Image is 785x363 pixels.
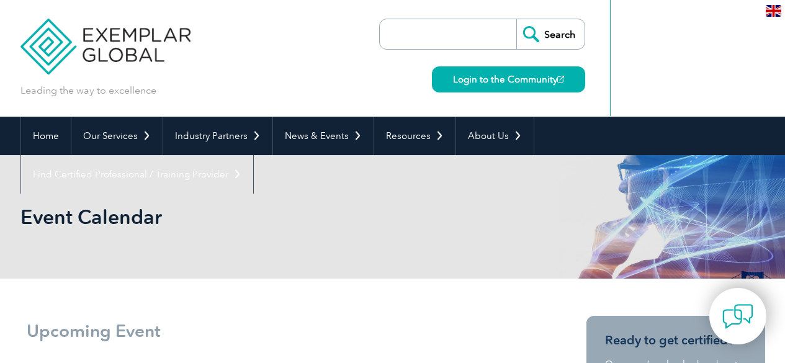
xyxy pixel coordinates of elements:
[432,66,585,92] a: Login to the Community
[163,117,272,155] a: Industry Partners
[722,301,753,332] img: contact-chat.png
[557,76,564,83] img: open_square.png
[273,117,374,155] a: News & Events
[374,117,455,155] a: Resources
[71,117,163,155] a: Our Services
[766,5,781,17] img: en
[516,19,585,49] input: Search
[27,322,536,339] h1: Upcoming Event
[21,117,71,155] a: Home
[605,333,747,348] h3: Ready to get certified?
[21,155,253,194] a: Find Certified Professional / Training Provider
[20,205,497,229] h1: Event Calendar
[20,84,156,97] p: Leading the way to excellence
[456,117,534,155] a: About Us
